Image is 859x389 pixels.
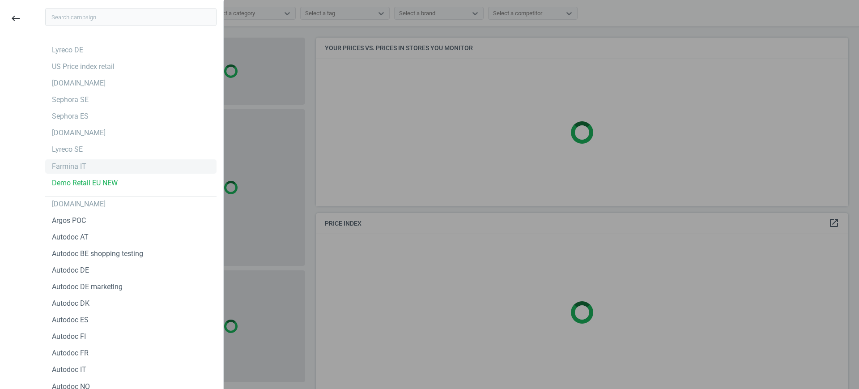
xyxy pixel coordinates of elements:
[52,62,115,72] div: US Price index retail
[52,111,89,121] div: Sephora ES
[52,178,118,188] div: Demo Retail EU NEW
[52,128,106,138] div: [DOMAIN_NAME]
[52,232,89,242] div: Autodoc AT
[52,332,86,342] div: Autodoc FI
[52,145,83,154] div: Lyreco SE
[52,216,86,226] div: Argos POC
[52,95,89,105] div: Sephora SE
[5,8,26,29] button: keyboard_backspace
[52,315,89,325] div: Autodoc ES
[10,13,21,24] i: keyboard_backspace
[52,199,106,209] div: [DOMAIN_NAME]
[45,8,217,26] input: Search campaign
[52,162,86,171] div: Farmina IT
[52,299,89,308] div: Autodoc DK
[52,365,86,375] div: Autodoc IT
[52,348,89,358] div: Autodoc FR
[52,45,83,55] div: Lyreco DE
[52,78,106,88] div: [DOMAIN_NAME]
[52,282,123,292] div: Autodoc DE marketing
[52,265,89,275] div: Autodoc DE
[52,249,143,259] div: Autodoc BE shopping testing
